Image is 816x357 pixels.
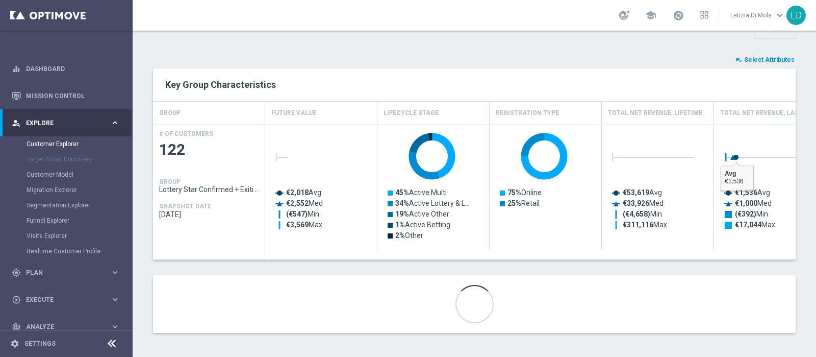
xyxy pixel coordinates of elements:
text: Min [735,210,768,219]
a: Segmentation Explorer [27,201,106,209]
button: track_changes Analyze keyboard_arrow_right [11,323,120,331]
a: Funnel Explorer [27,217,106,225]
span: keyboard_arrow_down [774,10,785,21]
tspan: 75% [507,188,521,197]
tspan: 2% [395,231,405,240]
i: equalizer [12,64,21,74]
button: person_search Explore keyboard_arrow_right [11,119,120,127]
a: Visits Explorer [27,232,106,240]
div: Analyze [12,322,110,331]
button: play_circle_outline Execute keyboard_arrow_right [11,296,120,304]
tspan: €33,926 [623,199,649,207]
tspan: 25% [507,199,521,207]
i: keyboard_arrow_right [110,322,120,331]
button: playlist_add_check Select Attributes [734,54,796,65]
i: settings [10,339,19,348]
tspan: €53,619 [623,188,649,197]
tspan: 45% [395,188,409,197]
a: Settings [24,341,56,347]
h4: GROUP [159,104,181,122]
text: Med [286,199,323,207]
tspan: €1,536 [735,188,757,197]
text: Avg [623,188,662,197]
text: Active Other [395,210,449,218]
a: Customer Explorer [27,140,106,148]
text: Med [623,199,664,207]
i: keyboard_arrow_right [110,268,120,277]
i: play_circle_outline [12,295,21,304]
div: Migration Explorer [27,182,132,198]
a: Realtime Customer Profile [27,247,106,255]
div: Realtime Customer Profile [27,244,132,259]
text: Active Multi [395,188,447,197]
tspan: €311,116 [623,221,653,229]
div: Segmentation Explorer [27,198,132,213]
a: Customer Model [27,171,106,179]
text: Min [286,210,319,219]
span: Execute [26,297,110,303]
div: Explore [12,118,110,128]
div: Target Group Discovery [27,152,132,167]
div: Press SPACE to select this row. [153,125,265,250]
i: keyboard_arrow_right [110,295,120,304]
i: person_search [12,118,21,128]
text: Avg [735,188,770,197]
span: Explore [26,120,110,126]
span: Lottery Star Confirmed + Exiting + Young [159,185,259,194]
div: Customer Explorer [27,136,132,152]
div: Execute [12,295,110,304]
text: Max [623,221,667,229]
text: Other [395,231,423,240]
button: gps_fixed Plan keyboard_arrow_right [11,269,120,277]
div: Plan [12,268,110,277]
button: Mission Control [11,92,120,100]
div: Dashboard [12,55,120,82]
text: Active Betting [395,221,450,229]
button: equalizer Dashboard [11,65,120,73]
div: Funnel Explorer [27,213,132,228]
tspan: (€4,658) [623,210,650,219]
i: playlist_add_check [735,56,743,63]
a: Mission Control [26,82,120,109]
tspan: 1% [395,221,405,229]
div: Customer Model [27,167,132,182]
span: 122 [159,140,259,160]
i: track_changes [12,322,21,331]
i: gps_fixed [12,268,21,277]
text: Min [623,210,662,219]
tspan: €1,000 [735,199,757,207]
h4: Total Net Revenue, Lifetime [608,104,702,122]
text: Retail [507,199,540,207]
h4: Future Value [271,104,316,122]
span: Plan [26,270,110,276]
text: Active Lottery & L… [395,199,470,207]
span: Analyze [26,324,110,330]
span: 2025-09-13 [159,210,259,219]
text: Online [507,188,542,197]
h4: Registration Type [496,104,559,122]
a: Migration Explorer [27,186,106,194]
tspan: 34% [395,199,409,207]
h2: Key Group Characteristics [165,79,783,91]
text: Med [735,199,772,207]
h4: # OF CUSTOMERS [159,130,213,137]
text: Max [735,221,775,229]
a: Dashboard [26,55,120,82]
div: Mission Control [12,82,120,109]
text: Avg [286,188,321,197]
span: school [645,10,656,21]
tspan: (€547) [286,210,308,219]
i: keyboard_arrow_right [110,118,120,128]
h4: GROUP [159,178,181,185]
div: Visits Explorer [27,228,132,244]
div: LD [786,6,806,25]
tspan: €2,018 [286,188,309,197]
tspan: €17,044 [735,221,762,229]
tspan: 19% [395,210,409,218]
